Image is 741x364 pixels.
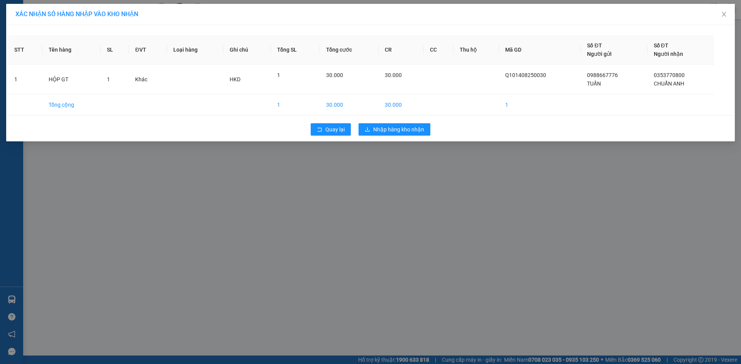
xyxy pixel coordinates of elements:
th: SL [101,35,129,65]
th: Tổng cước [320,35,379,65]
span: Người nhận [654,51,683,57]
span: 30.000 [385,72,402,78]
th: CR [379,35,424,65]
td: 30.000 [320,94,379,116]
th: Ghi chú [223,35,271,65]
th: Loại hàng [167,35,223,65]
span: Quay lại [325,125,345,134]
th: Thu hộ [453,35,499,65]
td: 1 [499,94,581,116]
td: 1 [271,94,320,116]
td: Tổng cộng [42,94,101,116]
th: CC [424,35,453,65]
span: Q101408250030 [505,72,546,78]
span: TUẤN [587,81,601,87]
span: 1 [277,72,280,78]
span: CHUẨN ANH [654,81,684,87]
span: 1 [107,76,110,82]
th: Tổng SL [271,35,320,65]
td: 1 [8,65,42,94]
span: 30.000 [326,72,343,78]
th: Mã GD [499,35,581,65]
button: Close [713,4,735,25]
span: close [721,11,727,17]
td: 30.000 [379,94,424,116]
span: Người gửi [587,51,612,57]
span: download [365,127,370,133]
span: 0353770800 [654,72,685,78]
button: rollbackQuay lại [311,123,351,136]
span: HKD [230,76,240,82]
th: STT [8,35,42,65]
span: XÁC NHẬN SỐ HÀNG NHẬP VÀO KHO NHẬN [15,10,138,18]
td: Khác [129,65,167,94]
button: downloadNhập hàng kho nhận [359,123,430,136]
td: HỘP GT [42,65,101,94]
span: Số ĐT [587,42,602,49]
span: Số ĐT [654,42,668,49]
span: Nhập hàng kho nhận [373,125,424,134]
th: Tên hàng [42,35,101,65]
span: rollback [317,127,322,133]
th: ĐVT [129,35,167,65]
span: 0988667776 [587,72,618,78]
